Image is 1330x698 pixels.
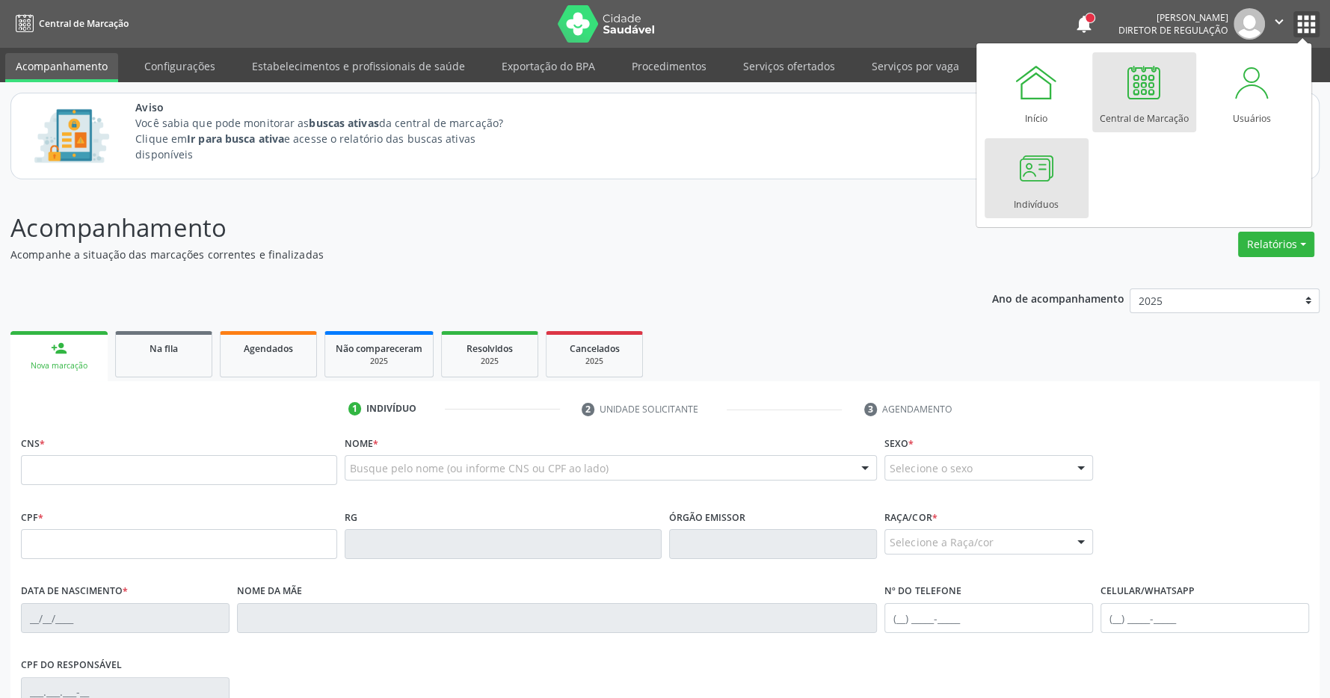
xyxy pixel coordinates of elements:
div: 1 [348,402,362,416]
a: Acompanhamento [5,53,118,82]
label: RG [345,506,357,529]
a: Início [985,52,1089,132]
span: Na fila [150,342,178,355]
label: Nome [345,432,378,455]
span: Selecione a Raça/cor [890,534,993,550]
strong: Ir para busca ativa [187,132,284,146]
label: Data de nascimento [21,580,128,603]
span: Central de Marcação [39,17,129,30]
span: Cancelados [570,342,620,355]
span: Diretor de regulação [1118,24,1228,37]
p: Você sabia que pode monitorar as da central de marcação? Clique em e acesse o relatório das busca... [135,115,531,162]
div: person_add [51,340,67,356]
strong: buscas ativas [309,116,378,130]
p: Ano de acompanhamento [992,288,1124,307]
span: Aviso [135,99,531,115]
input: (__) _____-_____ [1100,603,1309,633]
div: 2025 [452,356,527,367]
a: Central de Marcação [10,11,129,36]
a: Estabelecimentos e profissionais de saúde [241,53,475,79]
label: Nome da mãe [237,580,302,603]
button: apps [1293,11,1320,37]
p: Acompanhe a situação das marcações correntes e finalizadas [10,247,927,262]
p: Acompanhamento [10,209,927,247]
input: (__) _____-_____ [884,603,1093,633]
div: Nova marcação [21,360,97,371]
span: Busque pelo nome (ou informe CNS ou CPF ao lado) [350,460,609,476]
label: Celular/WhatsApp [1100,580,1195,603]
span: Resolvidos [467,342,513,355]
span: Agendados [244,342,293,355]
span: Selecione o sexo [890,460,972,476]
label: Órgão emissor [669,506,745,529]
label: Sexo [884,432,914,455]
div: 2025 [557,356,632,367]
a: Configurações [134,53,226,79]
img: Imagem de CalloutCard [29,102,114,170]
a: Indivíduos [985,138,1089,218]
a: Usuários [1200,52,1304,132]
label: CPF do responsável [21,654,122,677]
label: Nº do Telefone [884,580,961,603]
span: Não compareceram [336,342,422,355]
div: Indivíduo [366,402,416,416]
label: Raça/cor [884,506,937,529]
a: Procedimentos [621,53,717,79]
i:  [1271,13,1287,30]
a: Exportação do BPA [491,53,606,79]
label: CPF [21,506,43,529]
label: CNS [21,432,45,455]
a: Central de Marcação [1092,52,1196,132]
button:  [1265,8,1293,40]
button: notifications [1074,13,1095,34]
div: 2025 [336,356,422,367]
div: [PERSON_NAME] [1118,11,1228,24]
input: __/__/____ [21,603,230,633]
button: Relatórios [1238,232,1314,257]
img: img [1234,8,1265,40]
a: Serviços ofertados [733,53,846,79]
a: Serviços por vaga [861,53,970,79]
